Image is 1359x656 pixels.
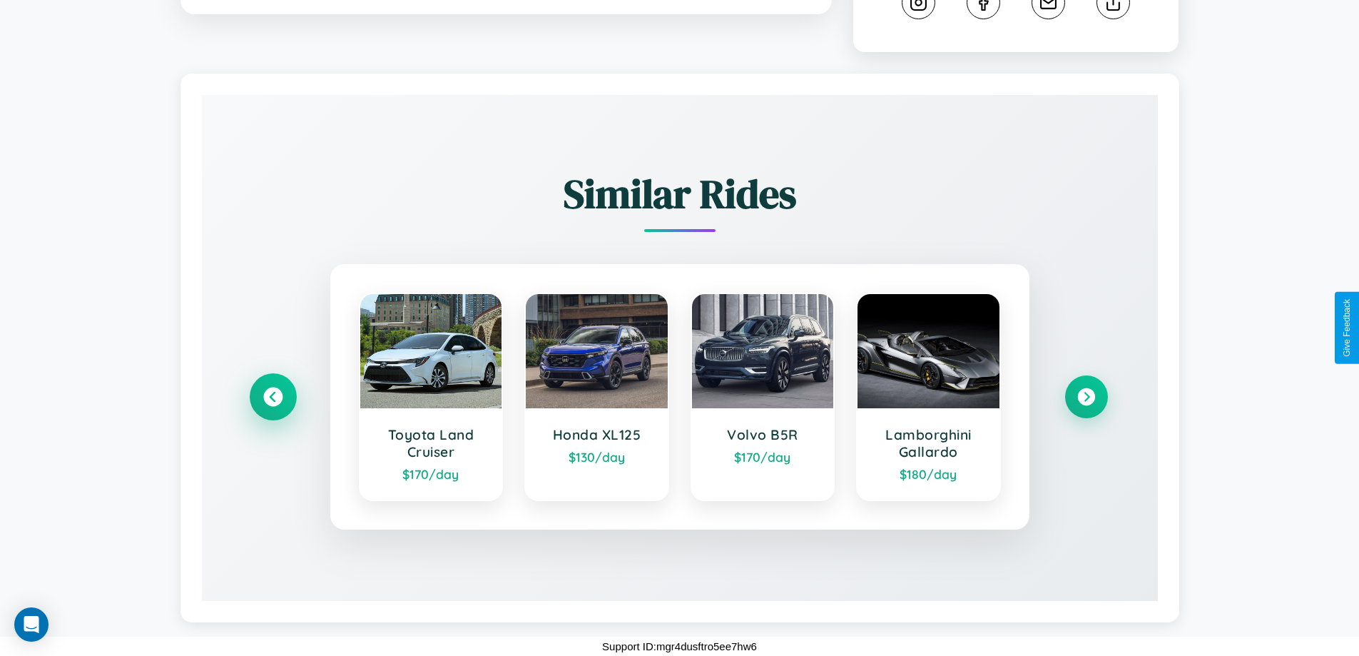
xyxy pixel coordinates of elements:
a: Honda XL125$130/day [524,293,669,501]
h3: Honda XL125 [540,426,653,443]
div: Give Feedback [1342,299,1352,357]
div: $ 130 /day [540,449,653,465]
div: Open Intercom Messenger [14,607,49,642]
div: $ 180 /day [872,466,985,482]
h3: Lamborghini Gallardo [872,426,985,460]
h3: Toyota Land Cruiser [375,426,488,460]
a: Toyota Land Cruiser$170/day [359,293,504,501]
div: $ 170 /day [706,449,820,465]
a: Volvo B5R$170/day [691,293,835,501]
h2: Similar Rides [252,166,1108,221]
h3: Volvo B5R [706,426,820,443]
div: $ 170 /day [375,466,488,482]
a: Lamborghini Gallardo$180/day [856,293,1001,501]
p: Support ID: mgr4dusftro5ee7hw6 [602,637,757,656]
